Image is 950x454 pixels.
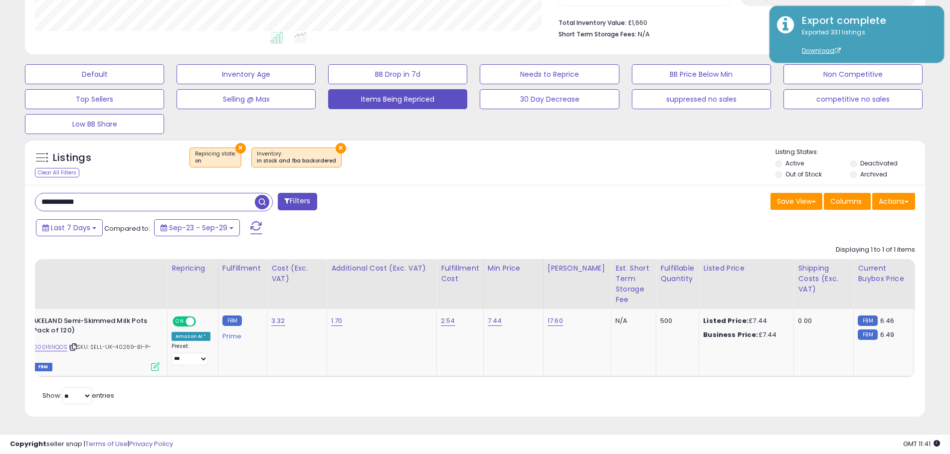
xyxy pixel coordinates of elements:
[331,263,432,274] div: Additional Cost (Exc. VAT)
[660,263,695,284] div: Fulfillable Quantity
[10,343,151,358] span: | SKU: SELL-UK-40269-B1-P-120
[632,64,771,84] button: BB Price Below Min
[174,317,186,326] span: ON
[559,30,636,38] b: Short Term Storage Fees:
[703,316,786,325] div: £7.44
[129,439,173,449] a: Privacy Policy
[278,193,317,210] button: Filters
[480,64,619,84] button: Needs to Reprice
[169,223,227,233] span: Sep-23 - Sep-29
[798,263,849,295] div: Shipping Costs (Exc. VAT)
[34,363,52,371] span: FBM
[824,193,871,210] button: Columns
[328,64,467,84] button: BB Drop in 7d
[42,391,114,400] span: Show: entries
[880,316,895,325] span: 6.46
[257,157,336,164] div: in stock and fba backordered
[10,316,160,370] div: ASIN:
[271,316,285,326] a: 3.32
[703,330,758,339] b: Business Price:
[222,315,242,326] small: FBM
[177,64,316,84] button: Inventory Age
[235,143,246,153] button: ×
[860,159,898,167] label: Deactivated
[51,223,90,233] span: Last 7 Days
[271,263,323,284] div: Cost (Exc. VAT)
[858,263,909,284] div: Current Buybox Price
[29,316,151,337] b: LAKELAND Semi-Skimmed Milk Pots (Pack of 120)
[172,263,214,274] div: Repricing
[30,343,67,351] a: B000I6NQOS
[615,316,648,325] div: N/A
[222,328,259,340] div: Prime
[172,343,210,365] div: Preset:
[785,159,804,167] label: Active
[559,18,626,27] b: Total Inventory Value:
[10,439,46,449] strong: Copyright
[25,114,164,134] button: Low BB Share
[172,332,210,341] div: Amazon AI *
[336,143,346,153] button: ×
[257,150,336,165] span: Inventory :
[331,316,343,326] a: 1.70
[548,316,563,326] a: 17.60
[794,13,937,28] div: Export complete
[25,89,164,109] button: Top Sellers
[177,89,316,109] button: Selling @ Max
[783,89,923,109] button: competitive no sales
[703,316,749,325] b: Listed Price:
[903,439,940,449] span: 2025-10-7 11:41 GMT
[775,148,925,157] p: Listing States:
[328,89,467,109] button: Items Being Repriced
[35,168,79,177] div: Clear All Filters
[85,439,128,449] a: Terms of Use
[703,263,789,274] div: Listed Price
[194,317,210,326] span: OFF
[548,263,607,274] div: [PERSON_NAME]
[559,16,908,28] li: £1,660
[798,316,846,325] div: 0.00
[25,64,164,84] button: Default
[858,329,877,340] small: FBM
[783,64,923,84] button: Non Competitive
[802,46,841,55] a: Download
[222,263,263,274] div: Fulfillment
[36,219,103,236] button: Last 7 Days
[53,151,91,165] h5: Listings
[441,316,455,326] a: 2.54
[660,316,691,325] div: 500
[880,330,895,339] span: 6.49
[638,29,650,39] span: N/A
[770,193,822,210] button: Save View
[860,170,887,178] label: Archived
[488,263,539,274] div: Min Price
[441,263,479,284] div: Fulfillment Cost
[195,157,236,164] div: on
[195,150,236,165] span: Repricing state :
[488,316,502,326] a: 7.44
[632,89,771,109] button: suppressed no sales
[7,263,163,274] div: Title
[794,28,937,56] div: Exported 331 listings.
[104,224,150,233] span: Compared to:
[836,245,915,255] div: Displaying 1 to 1 of 1 items
[785,170,822,178] label: Out of Stock
[480,89,619,109] button: 30 Day Decrease
[615,263,652,305] div: Est. Short Term Storage Fee
[872,193,915,210] button: Actions
[154,219,240,236] button: Sep-23 - Sep-29
[703,330,786,339] div: £7.44
[830,196,862,206] span: Columns
[858,315,877,326] small: FBM
[10,440,173,449] div: seller snap | |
